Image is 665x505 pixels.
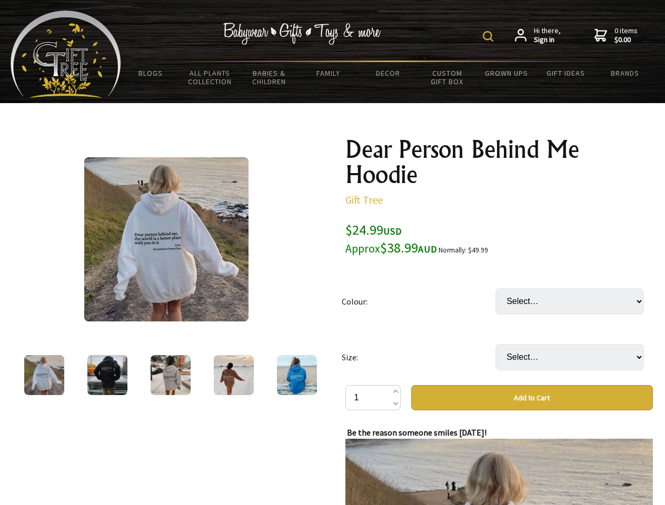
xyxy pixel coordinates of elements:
img: Dear Person Behind Me Hoodie [214,355,254,395]
h1: Dear Person Behind Me Hoodie [345,137,653,187]
span: AUD [418,243,437,255]
img: Dear Person Behind Me Hoodie [277,355,317,395]
small: Normally: $49.99 [439,246,488,255]
a: Decor [358,62,418,84]
span: 0 items [614,26,638,45]
span: Hi there, [534,26,561,45]
a: Hi there,Sign in [515,26,561,45]
span: USD [383,225,402,237]
strong: $0.00 [614,35,638,45]
img: product search [483,31,493,42]
a: Gift Tree [345,193,383,206]
a: All Plants Collection [181,62,240,93]
img: Babyware - Gifts - Toys and more... [11,11,121,98]
img: Dear Person Behind Me Hoodie [24,355,64,395]
a: Gift Ideas [536,62,595,84]
td: Colour: [342,274,495,329]
a: Custom Gift Box [418,62,477,93]
a: BLOGS [121,62,181,84]
button: Add to Cart [411,385,653,410]
small: Approx [345,241,380,256]
img: Babywear - Gifts - Toys & more [223,23,381,45]
img: Dear Person Behind Me Hoodie [87,355,127,395]
a: 0 items$0.00 [594,26,638,45]
img: Dear Person Behind Me Hoodie [151,355,191,395]
a: Brands [595,62,655,84]
td: Size: [342,329,495,385]
img: Dear Person Behind Me Hoodie [84,157,249,321]
a: Grown Ups [477,62,536,84]
a: Babies & Children [240,62,299,93]
strong: Sign in [534,35,561,45]
a: Family [299,62,359,84]
span: $24.99 $38.99 [345,221,437,256]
